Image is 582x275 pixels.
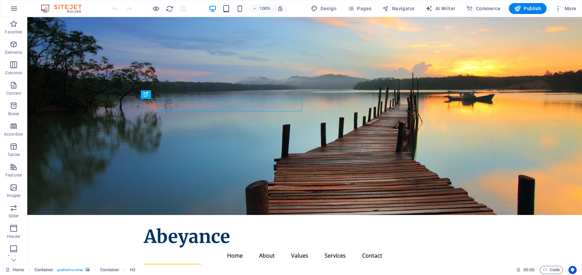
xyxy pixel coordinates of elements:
span: . gradient-overlay [56,266,83,274]
p: Content [6,91,21,96]
button: Publish [509,3,547,14]
button: Click here to leave preview mode and continue editing [152,4,160,13]
img: Editor Logo [39,4,90,13]
h6: 100% [259,4,270,13]
button: reload [165,4,174,13]
span: Design [311,5,337,12]
span: 00 00 [523,266,534,274]
p: Slider [9,213,19,219]
i: Reload page [166,5,174,13]
span: Navigator [382,5,415,12]
p: Boxes [8,111,19,117]
span: Pages [347,5,371,12]
span: : [528,267,529,272]
button: Pages [345,3,374,14]
p: Images [7,193,21,198]
button: 100% [249,4,273,13]
button: AI Writer [423,3,458,14]
p: Columns [5,70,22,76]
p: Tables [8,152,20,157]
i: On resize automatically adjust zoom level to fit chosen device. [277,5,283,12]
button: Code [540,266,563,274]
span: Commerce [466,5,501,12]
i: This element contains a background [86,268,90,272]
p: Header [7,234,20,239]
h6: Session time [516,266,534,274]
button: Design [308,3,339,14]
span: AI Writer [426,5,455,12]
div: Design (Ctrl+Alt+Y) [308,3,339,14]
p: Favorites [5,29,22,35]
button: Commerce [463,3,503,14]
span: More [555,5,576,12]
button: Navigator [379,3,417,14]
span: Publish [514,5,541,12]
span: Click to select. Double-click to edit [100,266,119,274]
p: Footer [8,254,20,260]
p: Features [5,172,22,178]
button: More [552,3,579,14]
a: Click to cancel selection. Double-click to open Pages [5,266,24,274]
span: Click to select. Double-click to edit [130,266,135,274]
p: Elements [5,50,23,55]
span: Code [543,266,560,274]
nav: breadcrumb [34,266,136,274]
span: Click to select. Double-click to edit [34,266,54,274]
button: Usercentrics [568,266,577,274]
p: Accordion [4,132,23,137]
